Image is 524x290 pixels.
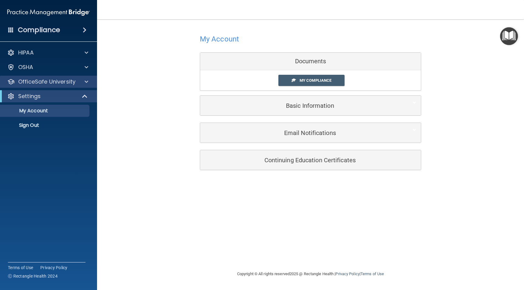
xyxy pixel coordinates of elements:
a: Basic Information [205,99,416,112]
a: Continuing Education Certificates [205,153,416,167]
button: Open Resource Center [500,27,518,45]
p: OSHA [18,64,33,71]
p: My Account [4,108,87,114]
h5: Basic Information [205,102,398,109]
span: Ⓒ Rectangle Health 2024 [8,273,58,279]
a: Settings [7,93,88,100]
p: HIPAA [18,49,34,56]
p: Sign Out [4,122,87,128]
a: Privacy Policy [40,265,68,271]
h5: Continuing Education Certificates [205,157,398,163]
a: Privacy Policy [335,272,359,276]
p: OfficeSafe University [18,78,76,85]
p: Settings [18,93,41,100]
a: Terms of Use [8,265,33,271]
div: Copyright © All rights reserved 2025 @ Rectangle Health | | [200,264,421,284]
a: OSHA [7,64,88,71]
span: My Compliance [300,78,331,83]
img: PMB logo [7,6,90,18]
a: Email Notifications [205,126,416,140]
h4: My Account [200,35,239,43]
h5: Email Notifications [205,130,398,136]
a: OfficeSafe University [7,78,88,85]
a: HIPAA [7,49,88,56]
a: Terms of Use [361,272,384,276]
h4: Compliance [18,26,60,34]
div: Documents [200,53,421,70]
